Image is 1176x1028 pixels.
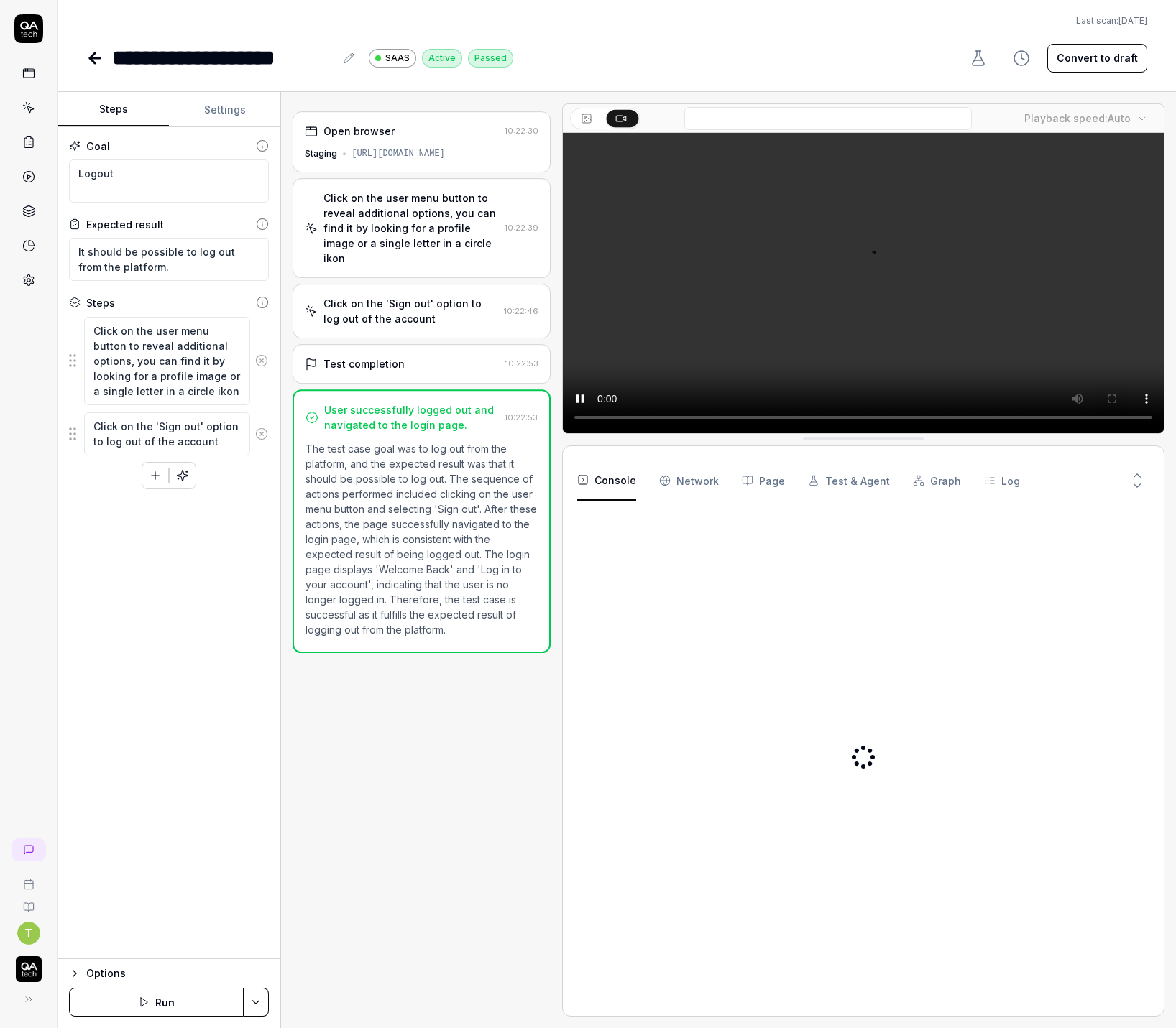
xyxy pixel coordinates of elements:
[352,147,445,160] div: [URL][DOMAIN_NAME]
[16,956,42,982] img: QA Tech Logo
[577,460,636,501] button: Console
[984,460,1020,501] button: Log
[659,460,719,501] button: Network
[505,223,538,233] time: 10:22:39
[6,945,51,985] button: QA Tech Logo
[305,147,337,160] div: Staging
[324,402,499,432] div: User successfully logged out and navigated to the login page.
[369,48,416,68] a: SAAS
[69,988,244,1017] button: Run
[1024,111,1131,126] div: Playback speed:
[69,965,269,982] button: Options
[1076,14,1147,27] button: Last scan:[DATE]
[323,124,395,139] div: Open browser
[306,441,538,637] p: The test case goal was to log out from the platform, and the expected result was that it should b...
[12,838,46,861] a: New conversation
[169,93,280,127] button: Settings
[1047,44,1147,73] button: Convert to draft
[385,52,410,65] span: SAAS
[505,412,538,422] time: 10:22:53
[422,49,462,68] div: Active
[1004,44,1039,73] button: View version history
[69,412,269,456] div: Suggestions
[6,867,51,890] a: Book a call with us
[250,420,274,448] button: Remove step
[505,126,538,136] time: 10:22:30
[1118,15,1147,26] time: [DATE]
[6,890,51,913] a: Documentation
[742,460,785,501] button: Page
[58,93,169,127] button: Steps
[913,460,961,501] button: Graph
[505,358,538,369] time: 10:22:53
[86,139,110,154] div: Goal
[86,965,269,982] div: Options
[250,346,274,375] button: Remove step
[808,460,890,501] button: Test & Agent
[17,922,40,945] button: T
[1076,14,1147,27] span: Last scan:
[504,306,538,316] time: 10:22:46
[323,356,405,371] div: Test completion
[468,49,513,68] div: Passed
[323,296,498,326] div: Click on the 'Sign out' option to log out of the account
[86,217,164,232] div: Expected result
[323,190,499,266] div: Click on the user menu button to reveal additional options, you can find it by looking for a prof...
[86,295,115,310] div: Steps
[69,316,269,406] div: Suggestions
